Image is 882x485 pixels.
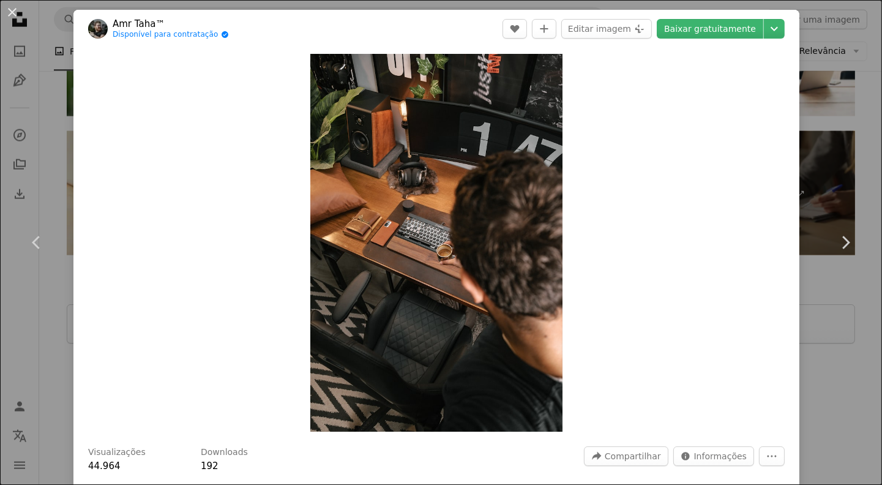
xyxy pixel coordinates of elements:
button: Curtir [503,19,527,39]
span: Compartilhar [605,447,661,465]
button: Compartilhar esta imagem [584,446,668,466]
h3: Visualizações [88,446,146,459]
a: Próximo [809,184,882,301]
span: Informações [694,447,747,465]
button: Estatísticas desta imagem [673,446,754,466]
button: Editar imagem [561,19,652,39]
a: Amr Taha™ [113,18,229,30]
a: Disponível para contratação [113,30,229,40]
button: Mais ações [759,446,785,466]
button: Escolha o tamanho do download [764,19,785,39]
span: 44.964 [88,461,121,472]
a: Baixar gratuitamente [657,19,763,39]
img: Ir para o perfil de Amr Taha™ [88,19,108,39]
button: Ampliar esta imagem [310,54,562,432]
span: 192 [201,461,219,472]
img: um homem sentado em uma mesa com teclado e mouse [310,54,562,432]
button: Adicionar à coleção [532,19,556,39]
h3: Downloads [201,446,248,459]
